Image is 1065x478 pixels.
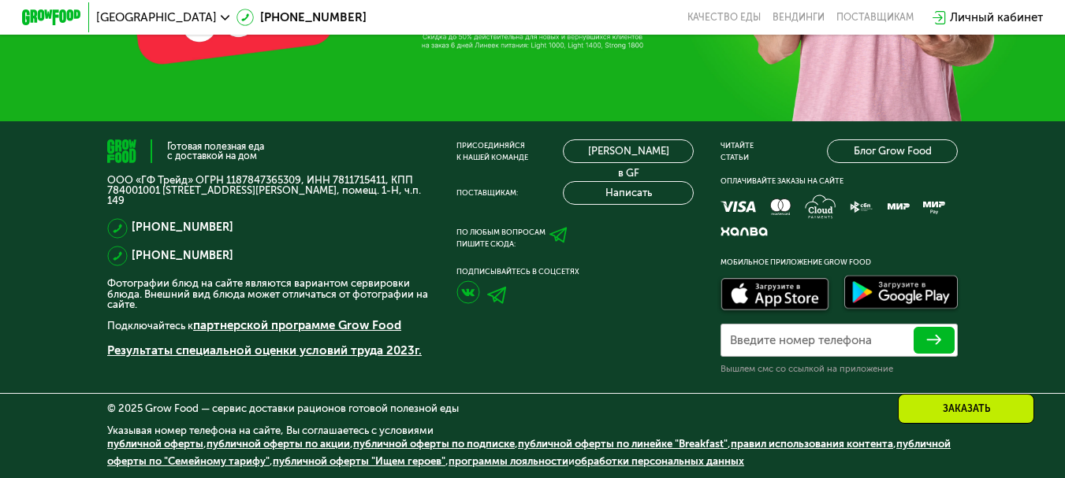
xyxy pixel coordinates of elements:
span: [GEOGRAPHIC_DATA] [96,12,217,24]
div: Оплачивайте заказы на сайте [721,175,958,187]
a: публичной оферты по линейке "Breakfast" [518,438,728,450]
a: Блог Grow Food [827,139,958,163]
a: [PERSON_NAME] в GF [563,139,694,163]
span: , , , , , , , и [107,438,951,468]
div: Читайте статьи [721,139,754,163]
a: обработки персональных данных [575,455,744,467]
div: Вышлем смс со ссылкой на приложение [721,363,958,375]
a: правил использования контента [731,438,893,450]
a: Качество еды [687,12,761,24]
div: Заказать [898,394,1034,424]
div: Личный кабинет [950,9,1043,27]
div: Подписывайтесь в соцсетях [456,265,694,277]
a: [PHONE_NUMBER] [236,9,367,27]
img: Доступно в Google Play [840,272,962,315]
a: [PHONE_NUMBER] [132,219,233,237]
p: ООО «ГФ Трейд» ОГРН 1187847365309, ИНН 7811715411, КПП 784001001 [STREET_ADDRESS][PERSON_NAME], п... [107,175,430,206]
a: публичной оферты [107,438,203,450]
div: Поставщикам: [456,187,518,198]
a: программы лояльности [449,455,568,467]
div: Присоединяйся к нашей команде [456,139,528,163]
p: Фотографии блюд на сайте являются вариантом сервировки блюда. Внешний вид блюда может отличаться ... [107,278,430,309]
a: партнерской программе Grow Food [193,318,401,332]
a: Вендинги [773,12,825,24]
a: Результаты специальной оценки условий труда 2023г. [107,343,422,358]
a: публичной оферты по подписке [353,438,515,450]
div: По любым вопросам пишите сюда: [456,226,546,250]
a: публичной оферты по акции [207,438,350,450]
p: Подключайтесь к [107,317,430,335]
div: поставщикам [836,12,914,24]
div: Готовая полезная еда с доставкой на дом [167,142,264,161]
a: [PHONE_NUMBER] [132,247,233,265]
label: Введите номер телефона [730,336,872,344]
button: Написать [563,181,694,205]
div: Мобильное приложение Grow Food [721,256,958,268]
a: публичной оферты "Ищем героев" [273,455,445,467]
div: © 2025 Grow Food — сервис доставки рационов готовой полезной еды [107,403,958,413]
